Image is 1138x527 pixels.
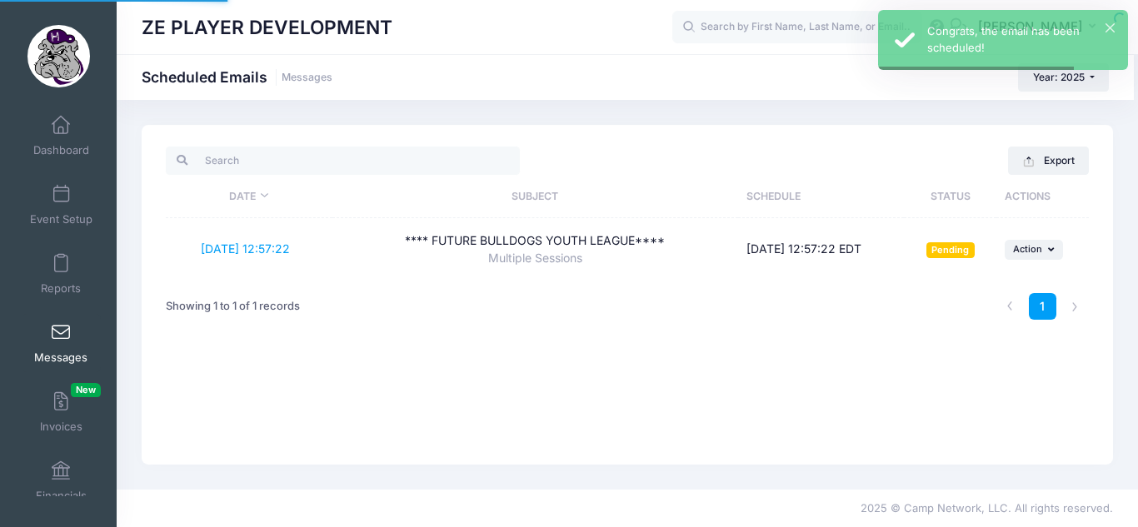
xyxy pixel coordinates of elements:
[142,8,392,47] h1: ZE PLAYER DEVELOPMENT
[926,242,975,258] span: Pending
[738,218,904,280] td: [DATE] 12:57:22 EDT
[166,147,520,175] input: Search
[41,281,81,296] span: Reports
[71,383,101,397] span: New
[22,314,101,372] a: Messages
[927,23,1115,56] div: Congrats, the email has been scheduled!
[36,489,87,503] span: Financials
[22,383,101,441] a: InvoicesNew
[282,72,332,84] a: Messages
[332,175,738,218] th: Subject: activate to sort column ascending
[142,68,332,86] h1: Scheduled Emails
[996,175,1089,218] th: Actions: activate to sort column ascending
[27,25,90,87] img: ZE PLAYER DEVELOPMENT
[30,212,92,226] span: Event Setup
[1033,71,1085,83] span: Year: 2025
[1013,243,1042,255] span: Action
[22,176,101,234] a: Event Setup
[861,501,1113,515] span: 2025 © Camp Network, LLC. All rights reserved.
[166,287,300,326] div: Showing 1 to 1 of 1 records
[22,245,101,303] a: Reports
[1008,147,1089,175] button: Export
[201,241,290,256] a: [DATE] 12:57:22
[22,452,101,510] a: Financials
[340,250,730,267] div: Multiple Sessions
[33,143,89,157] span: Dashboard
[738,175,904,218] th: Schedule: activate to sort column ascending
[22,107,101,165] a: Dashboard
[166,175,332,218] th: Date: activate to sort column ascending
[34,351,87,365] span: Messages
[40,420,82,434] span: Invoices
[1018,63,1109,92] button: Year: 2025
[672,11,922,44] input: Search by First Name, Last Name, or Email...
[904,175,996,218] th: Status: activate to sort column ascending
[1029,293,1056,321] a: 1
[1005,240,1063,260] button: Action
[967,8,1113,47] button: [PERSON_NAME]
[1106,23,1115,32] button: ×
